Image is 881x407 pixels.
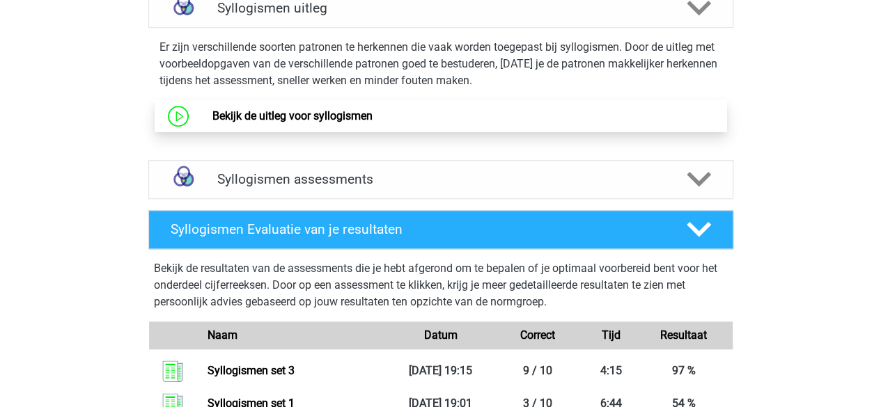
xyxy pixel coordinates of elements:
img: syllogismen assessments [166,161,201,197]
a: Bekijk de uitleg voor syllogismen [212,109,373,122]
div: Naam [197,327,391,344]
p: Er zijn verschillende soorten patronen te herkennen die vaak worden toegepast bij syllogismen. Do... [159,39,722,89]
h4: Syllogismen assessments [217,171,664,187]
div: Correct [489,327,586,344]
div: Resultaat [635,327,733,344]
p: Bekijk de resultaten van de assessments die je hebt afgerond om te bepalen of je optimaal voorber... [154,260,728,310]
a: Syllogismen Evaluatie van je resultaten [143,210,739,249]
div: Tijd [586,327,635,344]
a: Syllogismen set 3 [208,364,295,377]
a: assessments Syllogismen assessments [143,160,739,199]
h4: Syllogismen Evaluatie van je resultaten [171,221,664,237]
div: Datum [392,327,490,344]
